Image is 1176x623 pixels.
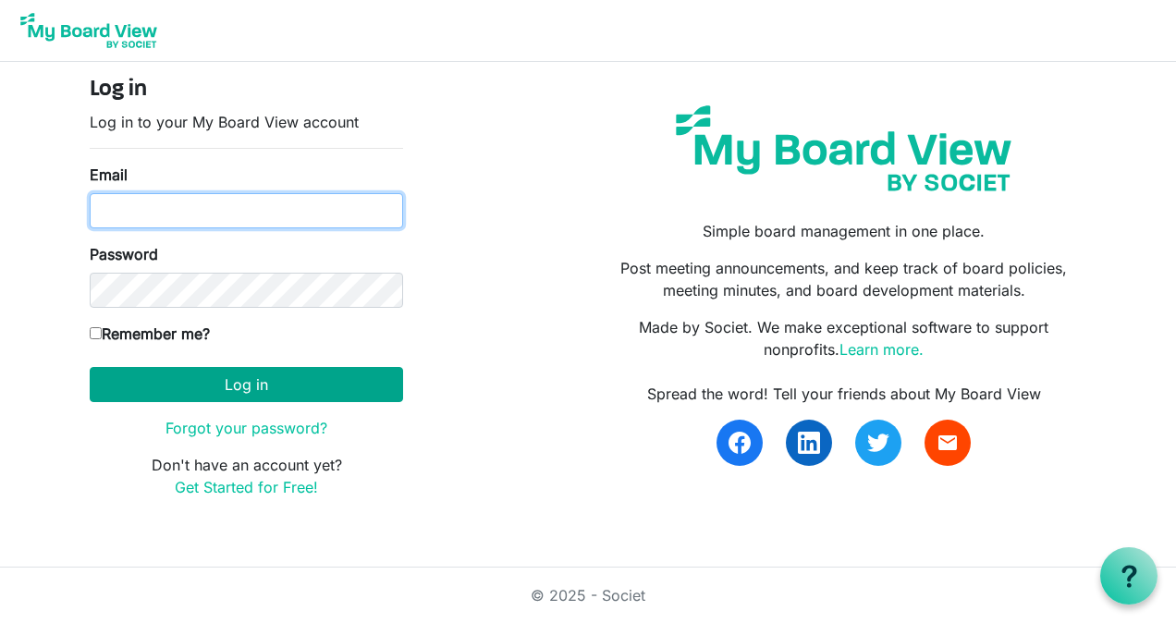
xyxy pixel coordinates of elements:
p: Simple board management in one place. [602,220,1086,242]
div: Spread the word! Tell your friends about My Board View [602,383,1086,405]
p: Post meeting announcements, and keep track of board policies, meeting minutes, and board developm... [602,257,1086,301]
p: Don't have an account yet? [90,454,403,498]
img: linkedin.svg [798,432,820,454]
p: Log in to your My Board View account [90,111,403,133]
a: Get Started for Free! [175,478,318,496]
img: my-board-view-societ.svg [662,92,1025,205]
label: Email [90,164,128,186]
button: Log in [90,367,403,402]
span: email [937,432,959,454]
img: My Board View Logo [15,7,163,54]
h4: Log in [90,77,403,104]
img: facebook.svg [729,432,751,454]
label: Password [90,243,158,265]
input: Remember me? [90,327,102,339]
label: Remember me? [90,323,210,345]
p: Made by Societ. We make exceptional software to support nonprofits. [602,316,1086,360]
a: email [925,420,971,466]
a: Forgot your password? [165,419,327,437]
a: Learn more. [839,340,924,359]
img: twitter.svg [867,432,889,454]
a: © 2025 - Societ [531,586,645,605]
